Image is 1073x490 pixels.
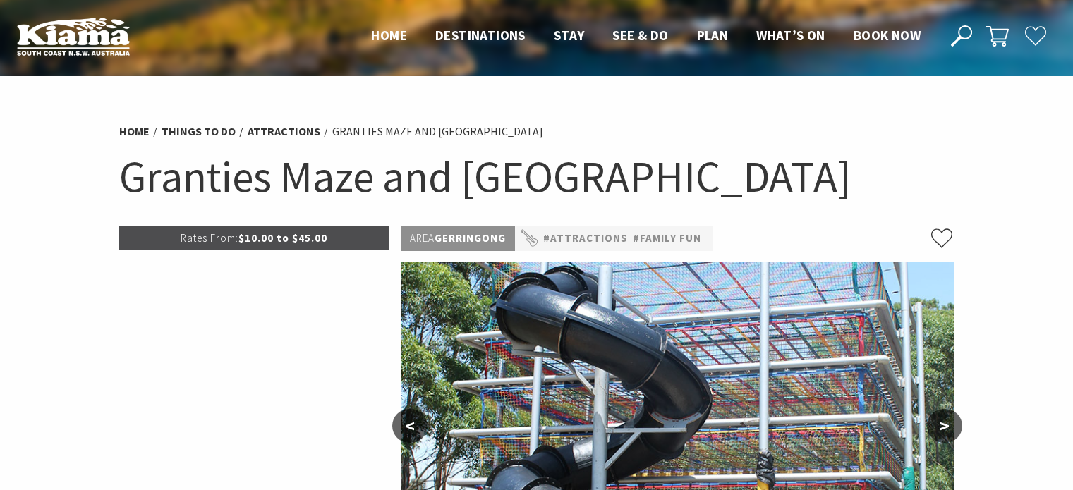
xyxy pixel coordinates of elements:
[162,124,236,139] a: Things To Do
[17,17,130,56] img: Kiama Logo
[248,124,320,139] a: Attractions
[392,409,428,443] button: <
[756,27,825,44] span: What’s On
[119,226,390,250] p: $10.00 to $45.00
[371,27,407,44] span: Home
[332,123,543,141] li: Granties Maze and [GEOGRAPHIC_DATA]
[612,27,668,44] span: See & Do
[854,27,921,44] span: Book now
[357,25,935,48] nav: Main Menu
[119,124,150,139] a: Home
[697,27,729,44] span: Plan
[119,148,954,205] h1: Granties Maze and [GEOGRAPHIC_DATA]
[410,231,435,245] span: Area
[543,230,628,247] a: #Attractions
[435,27,526,44] span: Destinations
[401,226,515,251] p: Gerringong
[181,231,238,245] span: Rates From:
[633,230,701,247] a: #Family Fun
[554,27,585,44] span: Stay
[927,409,962,443] button: >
